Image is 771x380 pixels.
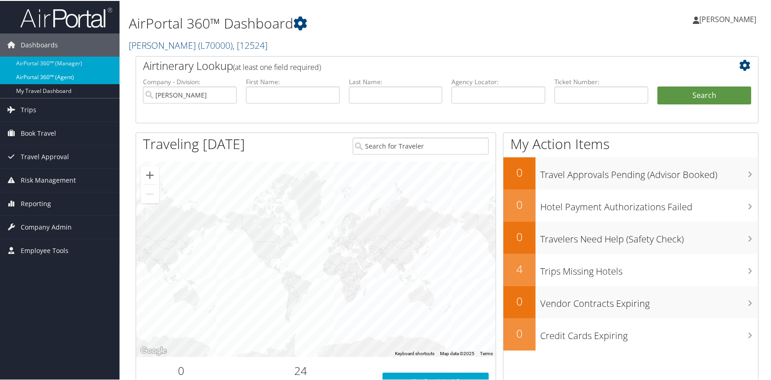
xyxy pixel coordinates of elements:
h2: Airtinerary Lookup [143,57,699,73]
span: [PERSON_NAME] [699,13,756,23]
a: [PERSON_NAME] [129,38,268,51]
button: Keyboard shortcuts [395,350,434,356]
label: Agency Locator: [451,76,545,86]
label: First Name: [246,76,340,86]
h3: Trips Missing Hotels [540,259,758,277]
img: Google [138,344,169,356]
h3: Travelers Need Help (Safety Check) [540,227,758,245]
span: Book Travel [21,121,56,144]
span: Map data ©2025 [440,350,474,355]
h3: Credit Cards Expiring [540,324,758,341]
h3: Travel Approvals Pending (Advisor Booked) [540,163,758,180]
a: 0Vendor Contracts Expiring [503,285,758,317]
input: Search for Traveler [353,137,489,154]
h1: My Action Items [503,133,758,153]
span: Dashboards [21,33,58,56]
a: 0Credit Cards Expiring [503,317,758,350]
label: Ticket Number: [554,76,648,86]
span: Risk Management [21,168,76,191]
h1: Traveling [DATE] [143,133,245,153]
button: Zoom in [141,165,159,184]
label: Last Name: [349,76,443,86]
span: Trips [21,98,36,121]
span: Employee Tools [21,238,69,261]
h2: 0 [503,325,536,340]
h1: AirPortal 360™ Dashboard [129,13,553,32]
span: Company Admin [21,215,72,238]
h2: 0 [503,228,536,244]
h3: Vendor Contracts Expiring [540,292,758,309]
h2: 24 [233,362,369,378]
a: [PERSON_NAME] [693,5,765,32]
a: 0Hotel Payment Authorizations Failed [503,189,758,221]
span: Travel Approval [21,144,69,167]
img: airportal-logo.png [20,6,112,28]
button: Search [657,86,751,104]
h2: 0 [503,164,536,179]
h2: 0 [503,293,536,308]
label: Company - Division: [143,76,237,86]
a: 0Travelers Need Help (Safety Check) [503,221,758,253]
span: (at least one field required) [233,61,321,71]
h2: 0 [143,362,219,378]
a: Open this area in Google Maps (opens a new window) [138,344,169,356]
h2: 0 [503,196,536,212]
a: Terms (opens in new tab) [480,350,493,355]
a: 0Travel Approvals Pending (Advisor Booked) [503,156,758,189]
button: Zoom out [141,184,159,202]
span: Reporting [21,191,51,214]
span: , [ 12524 ] [233,38,268,51]
h2: 4 [503,260,536,276]
h3: Hotel Payment Authorizations Failed [540,195,758,213]
a: 4Trips Missing Hotels [503,253,758,285]
span: ( L70000 ) [198,38,233,51]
